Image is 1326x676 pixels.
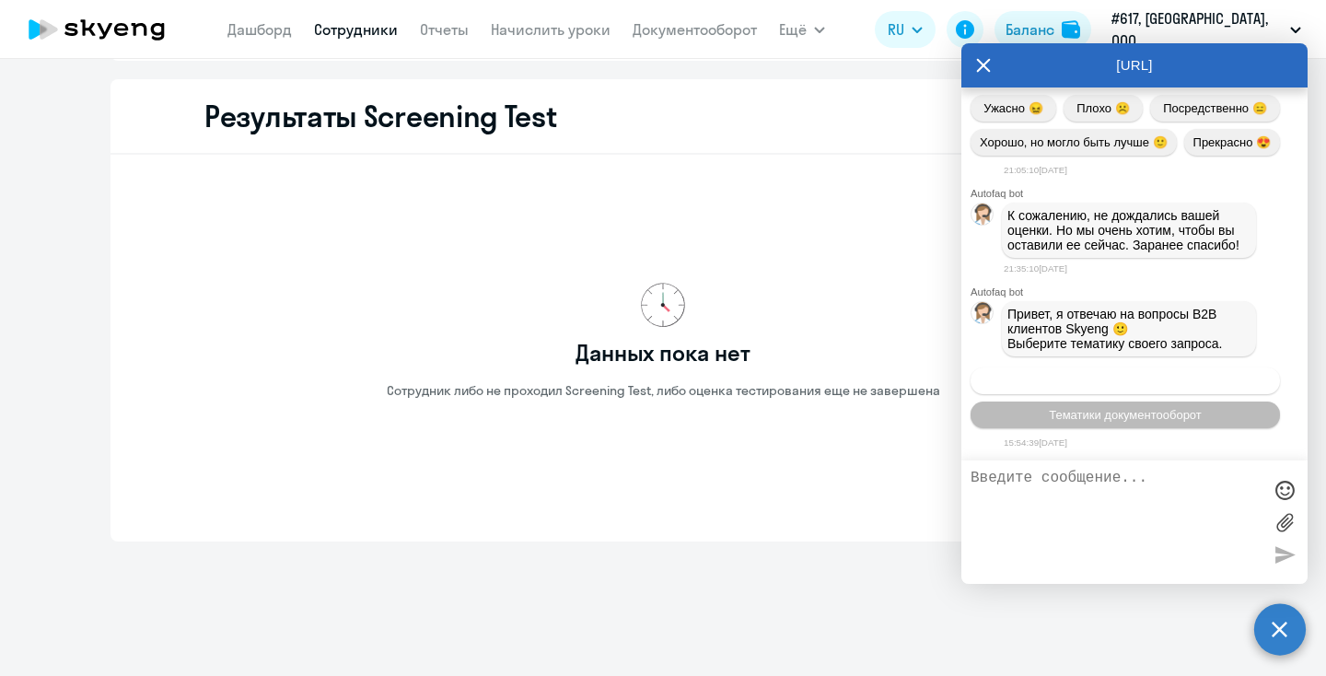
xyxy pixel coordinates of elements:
button: Тематики документооборот [971,402,1280,428]
button: Ещё [779,11,825,48]
span: Прекрасно 😍 [1193,135,1271,149]
button: Хорошо, но могло быть лучше 🙂 [971,129,1177,156]
button: Посредственно 😑 [1150,95,1280,122]
span: Ужасно 😖 [983,101,1042,115]
img: bot avatar [971,204,994,230]
div: Autofaq bot [971,286,1308,297]
button: RU [875,11,936,48]
div: Баланс [1006,18,1054,41]
button: Балансbalance [994,11,1091,48]
a: Документооборот [633,20,757,39]
button: Ужасно 😖 [971,95,1056,122]
time: 21:35:10[DATE] [1004,263,1067,274]
a: Дашборд [227,20,292,39]
span: Операционное сопровождение [1039,374,1212,388]
button: Прекрасно 😍 [1184,129,1280,156]
img: balance [1062,20,1080,39]
h3: Данных пока нет [576,338,750,367]
span: Посредственно 😑 [1163,101,1266,115]
img: no-data [641,283,685,327]
h2: Результаты Screening Test [204,98,557,134]
label: Лимит 10 файлов [1271,508,1298,536]
button: Операционное сопровождение [971,367,1280,394]
span: Привет, я отвечаю на вопросы B2B клиентов Skyeng 🙂 Выберите тематику своего запроса. [1007,307,1223,351]
a: Отчеты [420,20,469,39]
a: Начислить уроки [491,20,611,39]
span: Плохо ☹️ [1076,101,1129,115]
div: Autofaq bot [971,188,1308,199]
span: RU [888,18,904,41]
img: bot avatar [971,302,994,329]
a: Сотрудники [314,20,398,39]
time: 21:05:10[DATE] [1004,165,1067,175]
p: Сотрудник либо не проходил Screening Test, либо оценка тестирования еще не завершена [387,382,940,399]
span: Ещё [779,18,807,41]
span: Тематики документооборот [1049,408,1202,422]
span: Хорошо, но могло быть лучше 🙂 [980,135,1168,149]
p: #617, [GEOGRAPHIC_DATA], ООО [1111,7,1283,52]
time: 15:54:39[DATE] [1004,437,1067,448]
button: Плохо ☹️ [1064,95,1143,122]
button: #617, [GEOGRAPHIC_DATA], ООО [1102,7,1310,52]
span: К сожалению, не дождались вашей оценки. Но мы очень хотим, чтобы вы оставили ее сейчас. Заранее с... [1007,208,1239,252]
